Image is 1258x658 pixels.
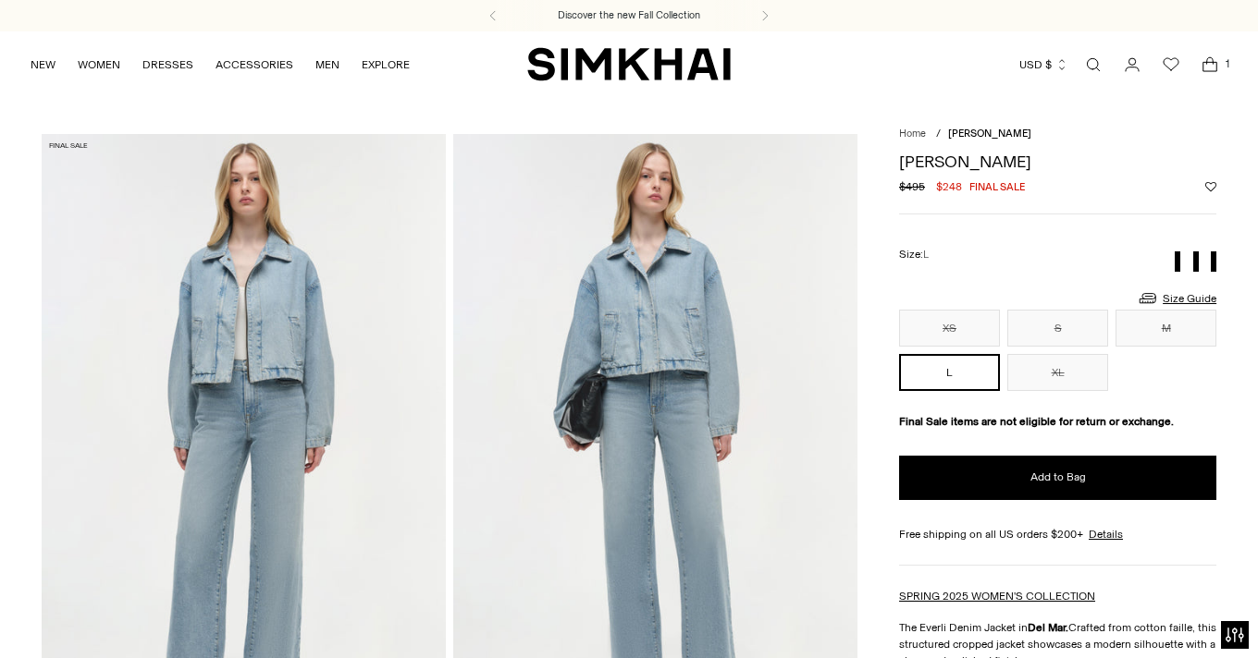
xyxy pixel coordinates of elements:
[1137,286,1216,310] a: Size Guide
[527,46,731,82] a: SIMKHAI
[948,128,1031,140] span: [PERSON_NAME]
[1007,310,1108,347] button: S
[362,44,410,85] a: EXPLORE
[899,415,1174,428] strong: Final Sale items are not eligible for return or exchange.
[899,127,1216,142] nav: breadcrumbs
[936,127,941,142] div: /
[1191,46,1228,83] a: Open cart modal
[899,310,1000,347] button: XS
[899,590,1095,603] a: SPRING 2025 WOMEN'S COLLECTION
[923,249,929,261] span: L
[1153,46,1190,83] a: Wishlist
[899,178,925,195] s: $495
[899,128,926,140] a: Home
[1219,55,1236,72] span: 1
[899,526,1216,542] div: Free shipping on all US orders $200+
[1028,621,1068,634] strong: Del Mar.
[936,178,962,195] span: $248
[899,456,1216,500] button: Add to Bag
[558,8,700,23] a: Discover the new Fall Collection
[899,153,1216,170] h1: [PERSON_NAME]
[216,44,293,85] a: ACCESSORIES
[1030,469,1086,485] span: Add to Bag
[142,44,193,85] a: DRESSES
[1075,46,1112,83] a: Open search modal
[315,44,339,85] a: MEN
[1116,310,1216,347] button: M
[1114,46,1151,83] a: Go to the account page
[899,246,929,263] label: Size:
[1007,354,1108,391] button: XL
[31,44,55,85] a: NEW
[78,44,120,85] a: WOMEN
[899,354,1000,391] button: L
[1205,181,1216,192] button: Add to Wishlist
[1019,44,1068,85] button: USD $
[1089,526,1123,542] a: Details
